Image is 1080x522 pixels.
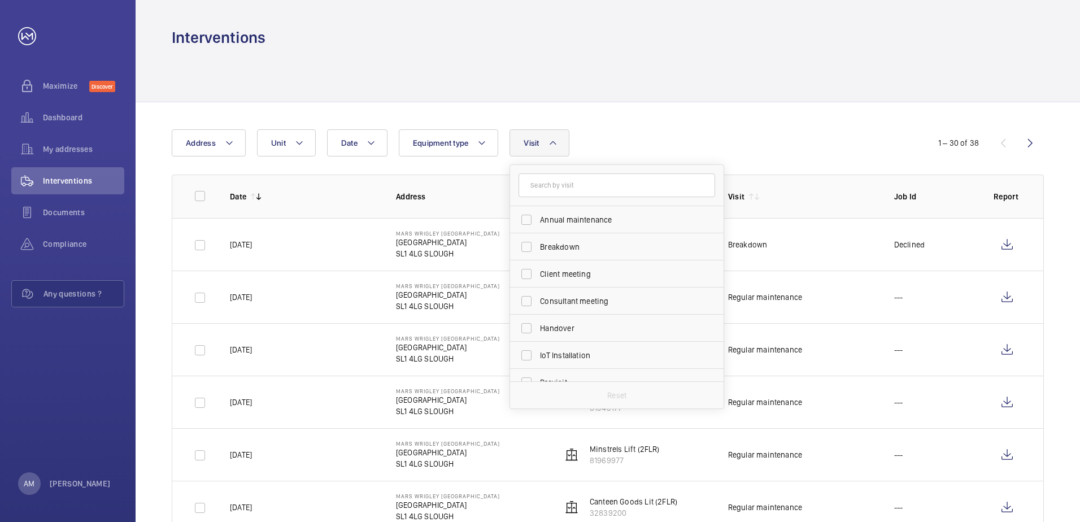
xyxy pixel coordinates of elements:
[894,191,976,202] p: Job Id
[327,129,387,156] button: Date
[172,27,265,48] h1: Interventions
[590,443,660,455] p: Minstrels Lift (2FLR)
[590,507,677,519] p: 32839200
[540,323,695,334] span: Handover
[565,448,578,462] img: elevator.svg
[994,191,1021,202] p: Report
[894,449,903,460] p: ---
[186,138,216,147] span: Address
[728,397,802,408] div: Regular maintenance
[43,238,124,250] span: Compliance
[230,502,252,513] p: [DATE]
[396,511,500,522] p: SL1 4LG SLOUGH
[540,377,695,388] span: Previsit
[938,137,979,149] div: 1 – 30 of 38
[396,394,500,406] p: [GEOGRAPHIC_DATA]
[540,241,695,253] span: Breakdown
[396,458,500,469] p: SL1 4LG SLOUGH
[396,406,500,417] p: SL1 4LG SLOUGH
[396,353,500,364] p: SL1 4LG SLOUGH
[50,478,111,489] p: [PERSON_NAME]
[396,301,500,312] p: SL1 4LG SLOUGH
[728,344,802,355] div: Regular maintenance
[396,388,500,394] p: Mars Wrigley [GEOGRAPHIC_DATA]
[230,344,252,355] p: [DATE]
[728,292,802,303] div: Regular maintenance
[43,175,124,186] span: Interventions
[24,478,34,489] p: AM
[396,335,500,342] p: Mars Wrigley [GEOGRAPHIC_DATA]
[396,248,500,259] p: SL1 4LG SLOUGH
[565,501,578,514] img: elevator.svg
[396,237,500,248] p: [GEOGRAPHIC_DATA]
[396,191,544,202] p: Address
[396,440,500,447] p: Mars Wrigley [GEOGRAPHIC_DATA]
[230,292,252,303] p: [DATE]
[257,129,316,156] button: Unit
[230,191,246,202] p: Date
[396,342,500,353] p: [GEOGRAPHIC_DATA]
[271,138,286,147] span: Unit
[894,239,925,250] p: Declined
[590,496,677,507] p: Canteen Goods Lit (2FLR)
[43,288,124,299] span: Any questions ?
[524,138,539,147] span: Visit
[540,295,695,307] span: Consultant meeting
[540,268,695,280] span: Client meeting
[230,239,252,250] p: [DATE]
[590,455,660,466] p: 81969977
[728,239,768,250] div: Breakdown
[728,449,802,460] div: Regular maintenance
[396,447,500,458] p: [GEOGRAPHIC_DATA]
[728,191,745,202] p: Visit
[43,80,89,92] span: Maximize
[540,350,695,361] span: IoT Installation
[172,129,246,156] button: Address
[509,129,569,156] button: Visit
[43,143,124,155] span: My addresses
[894,344,903,355] p: ---
[894,502,903,513] p: ---
[607,390,626,401] p: Reset
[341,138,358,147] span: Date
[396,289,500,301] p: [GEOGRAPHIC_DATA]
[728,502,802,513] div: Regular maintenance
[89,81,115,92] span: Discover
[396,493,500,499] p: Mars Wrigley [GEOGRAPHIC_DATA]
[396,499,500,511] p: [GEOGRAPHIC_DATA]
[399,129,499,156] button: Equipment type
[230,449,252,460] p: [DATE]
[396,282,500,289] p: Mars Wrigley [GEOGRAPHIC_DATA]
[413,138,469,147] span: Equipment type
[894,292,903,303] p: ---
[540,214,695,225] span: Annual maintenance
[43,207,124,218] span: Documents
[43,112,124,123] span: Dashboard
[230,397,252,408] p: [DATE]
[396,230,500,237] p: Mars Wrigley [GEOGRAPHIC_DATA]
[519,173,715,197] input: Search by visit
[894,397,903,408] p: ---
